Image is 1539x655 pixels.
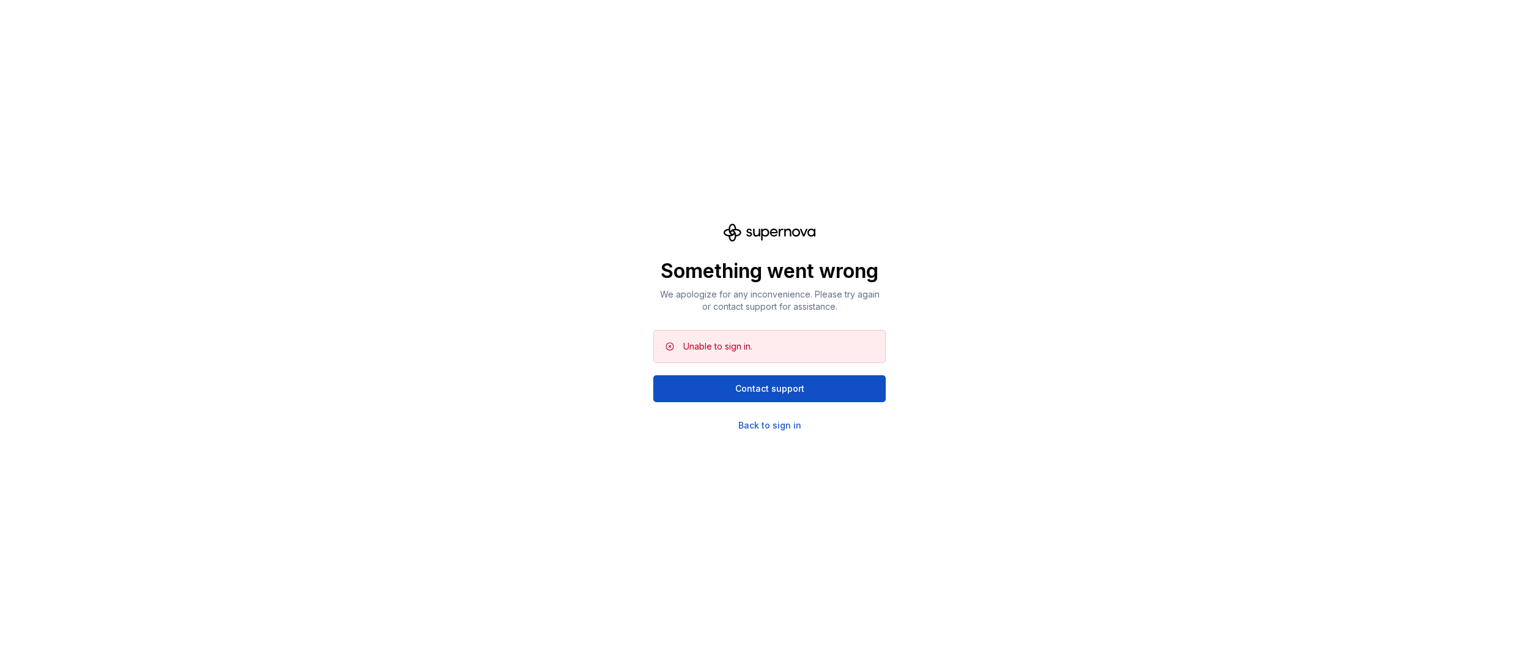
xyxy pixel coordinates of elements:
div: Unable to sign in. [683,340,752,353]
button: Contact support [653,375,886,402]
a: Back to sign in [738,419,801,432]
p: Something went wrong [653,259,886,283]
p: We apologize for any inconvenience. Please try again or contact support for assistance. [653,288,886,313]
span: Contact support [735,383,804,395]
